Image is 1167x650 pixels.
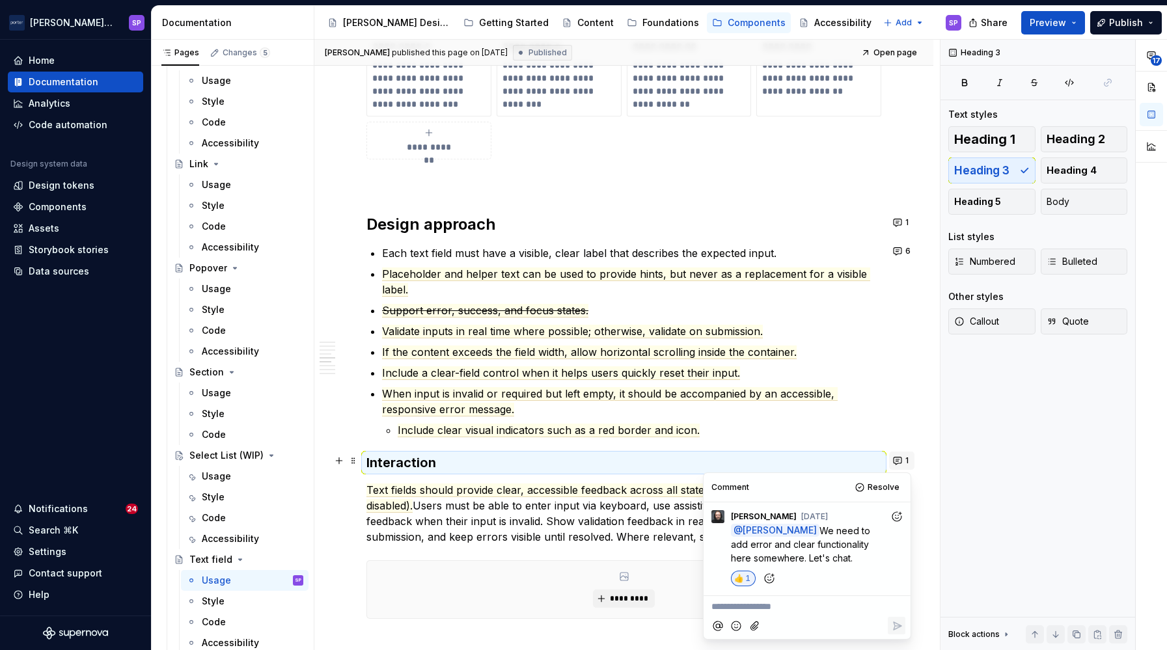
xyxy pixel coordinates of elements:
a: Code [181,508,309,528]
div: Code automation [29,118,107,131]
span: 👍️ [735,573,743,584]
div: Page tree [322,10,877,36]
span: 1 [745,573,750,584]
span: 1 [905,217,909,228]
div: Accessibility [202,532,259,545]
a: Accessibility [181,528,309,549]
div: Pages [161,47,199,58]
div: Components [728,16,786,29]
div: Changes [223,47,270,58]
span: Add [896,18,912,28]
div: Usage [202,470,231,483]
div: Search ⌘K [29,524,78,537]
a: Content [556,12,619,33]
button: Contact support [8,563,143,584]
div: Usage [202,574,231,587]
span: [PERSON_NAME] [743,525,817,536]
div: Design tokens [29,179,94,192]
span: 17 [1151,55,1162,66]
a: Assets [8,218,143,239]
a: Style [181,487,309,508]
div: Notifications [29,502,88,515]
div: Contact support [29,567,102,580]
a: Select List (WIP) [169,445,309,466]
div: Content [577,16,614,29]
commenthighlight: Each text field must have a visible, clear label that describes the expected input. [382,247,776,260]
a: Accessibility [181,133,309,154]
button: [PERSON_NAME] AirlinesSP [3,8,148,36]
button: Add emoji [728,617,745,634]
div: [PERSON_NAME] Design [343,16,450,29]
span: If the content exceeds the field width, allow horizontal scrolling inside the container. [382,345,797,359]
div: Settings [29,545,66,558]
span: 1 [905,455,909,466]
div: Code [202,428,226,441]
button: Add reaction [888,508,905,525]
span: Heading 1 [954,133,1015,146]
span: [PERSON_NAME] [325,47,390,58]
div: Section [189,366,224,379]
a: Style [181,591,309,612]
div: Text styles [948,108,998,121]
div: SP [132,18,141,28]
div: Code [202,220,226,233]
a: Getting Started [458,12,554,33]
button: Help [8,584,143,605]
button: Preview [1021,11,1085,34]
img: Teunis Vorsteveld [711,510,724,523]
div: Usage [202,178,231,191]
div: Popover [189,262,227,275]
span: [PERSON_NAME] [731,511,797,522]
span: Validate inputs in real time where possible; otherwise, validate on submission. [382,325,763,338]
span: Text fields should provide clear, accessible feedback across all states (default, focus, active, ... [366,483,858,513]
div: Documentation [29,75,98,88]
div: Code [202,511,226,524]
div: Style [202,95,225,108]
a: Text field [169,549,309,570]
a: Analytics [8,93,143,114]
span: 5 [260,47,270,58]
div: Style [202,407,225,420]
div: Usage [202,386,231,399]
span: @ [731,524,819,537]
a: Code automation [8,115,143,135]
span: Callout [954,315,999,328]
div: Code [202,116,226,129]
button: Bulleted [1041,249,1128,275]
div: Link [189,157,208,170]
div: List styles [948,230,995,243]
div: Style [202,303,225,316]
a: Code [181,112,309,133]
a: Accessibility [181,341,309,362]
a: Style [181,403,309,424]
span: Heading 2 [1047,133,1105,146]
button: Attach files [747,617,764,634]
div: Documentation [162,16,309,29]
a: UsageSP [181,570,309,591]
span: Include a clear-field control when it helps users quickly reset their input. [382,366,740,380]
div: Block actions [948,629,1000,640]
span: Open page [873,47,917,58]
div: SP [295,574,301,587]
div: Accessibility [202,241,259,254]
span: Quote [1047,315,1089,328]
a: Usage [181,70,309,91]
a: Storybook stories [8,239,143,260]
div: Composer editor [709,596,905,614]
button: Heading 2 [1041,126,1128,152]
div: Accessibility [202,636,259,649]
span: Numbered [954,255,1015,268]
button: Search ⌘K [8,520,143,541]
span: Placeholder and helper text can be used to provide hints, but never as a replacement for a visibl... [382,267,870,297]
div: Accessibility [202,345,259,358]
div: Home [29,54,55,67]
div: [PERSON_NAME] Airlines [30,16,113,29]
a: [PERSON_NAME] Design [322,12,456,33]
div: Accessibility [814,16,872,29]
svg: Supernova Logo [43,627,108,640]
span: Published [529,47,567,58]
a: Style [181,91,309,112]
div: Style [202,595,225,608]
a: Link [169,154,309,174]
